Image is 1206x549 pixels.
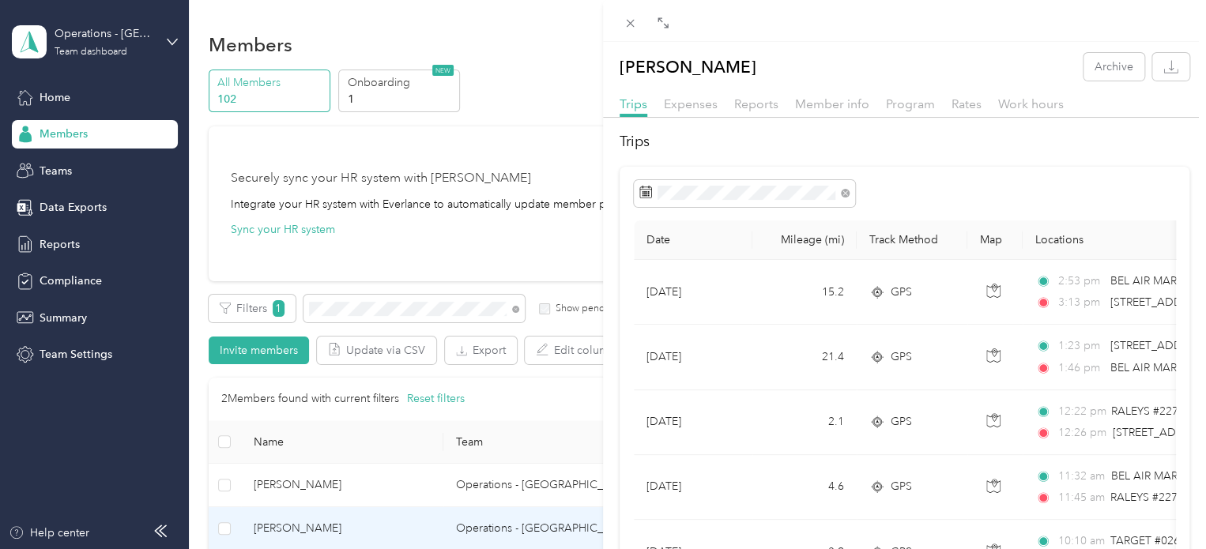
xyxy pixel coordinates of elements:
span: 1:23 pm [1057,337,1102,355]
span: 12:22 pm [1057,403,1104,420]
span: 12:26 pm [1057,424,1106,442]
td: [DATE] [634,455,752,520]
button: Archive [1084,53,1144,81]
td: [DATE] [634,390,752,455]
iframe: Everlance-gr Chat Button Frame [1117,461,1206,549]
span: Rates [952,96,982,111]
span: Program [886,96,935,111]
th: Map [967,220,1023,260]
span: 11:32 am [1057,468,1104,485]
th: Mileage (mi) [752,220,857,260]
span: GPS [891,413,912,431]
p: [PERSON_NAME] [620,53,756,81]
span: Trips [620,96,647,111]
td: 21.4 [752,325,857,389]
span: Expenses [664,96,718,111]
span: 11:45 am [1057,489,1102,506]
span: Member info [795,96,869,111]
span: 1:46 pm [1057,359,1102,377]
span: Reports [734,96,778,111]
h2: Trips [620,131,1189,152]
th: Date [634,220,752,260]
td: 2.1 [752,390,857,455]
td: 15.2 [752,260,857,325]
td: [DATE] [634,325,752,389]
span: GPS [891,478,912,495]
span: 2:53 pm [1057,273,1102,290]
span: Work hours [998,96,1064,111]
td: 4.6 [752,455,857,520]
span: 3:13 pm [1057,294,1102,311]
th: Track Method [857,220,967,260]
td: [DATE] [634,260,752,325]
span: GPS [891,348,912,366]
span: GPS [891,284,912,301]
